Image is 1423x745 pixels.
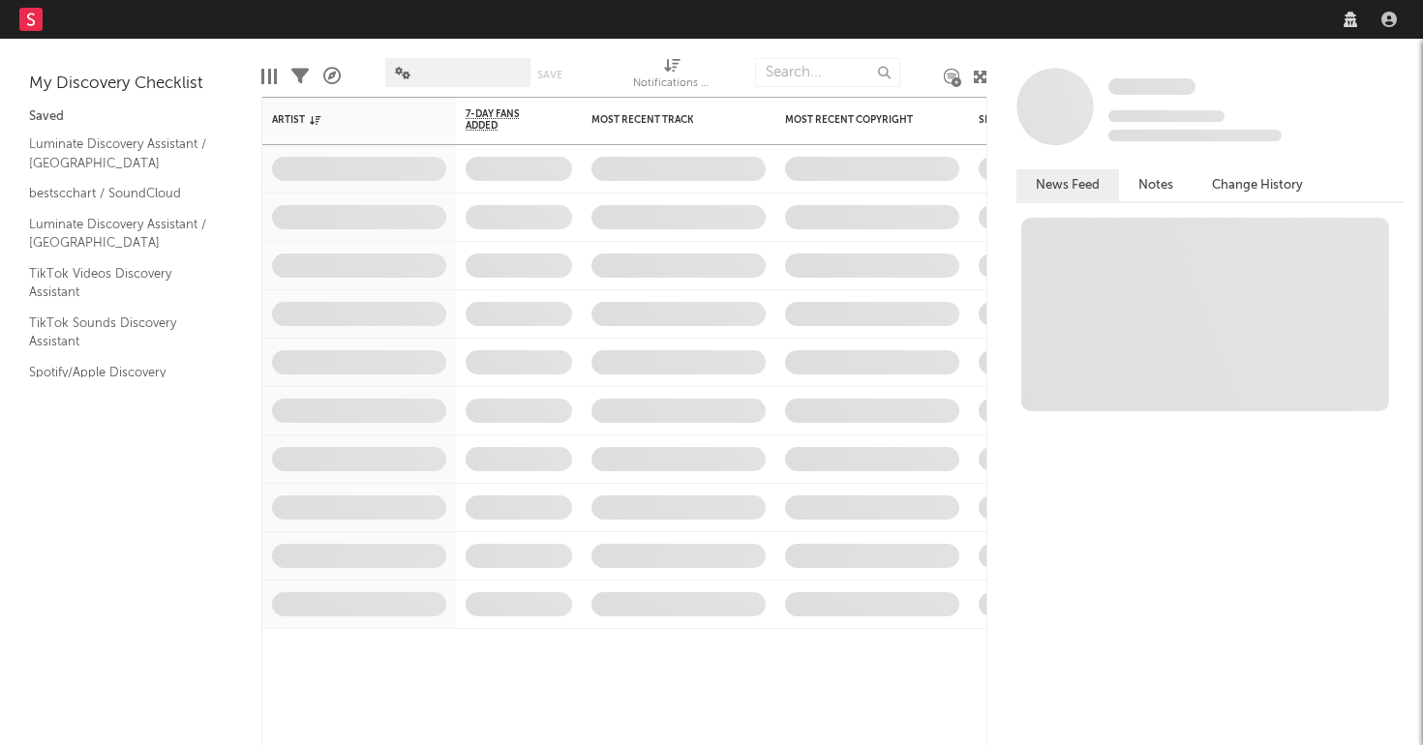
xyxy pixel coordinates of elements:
a: TikTok Videos Discovery Assistant [29,263,213,303]
button: Save [537,70,562,80]
a: TikTok Sounds Discovery Assistant [29,313,213,352]
a: Some Artist [1108,77,1196,97]
div: Spotify Monthly Listeners [979,114,1124,126]
span: 0 fans last week [1108,130,1282,141]
input: Search... [755,58,900,87]
div: My Discovery Checklist [29,73,232,96]
div: Artist [272,114,417,126]
button: Notes [1119,169,1193,201]
button: News Feed [1016,169,1119,201]
div: Saved [29,105,232,129]
a: Luminate Discovery Assistant / [GEOGRAPHIC_DATA] [29,134,213,173]
a: bestscchart / SoundCloud [29,183,213,204]
div: Filters [291,48,309,104]
a: Spotify/Apple Discovery Assistant [29,362,213,402]
span: Tracking Since: [DATE] [1108,110,1225,122]
button: Change History [1193,169,1322,201]
span: 7-Day Fans Added [466,108,543,132]
div: Edit Columns [261,48,277,104]
div: Most Recent Copyright [785,114,930,126]
span: Some Artist [1108,78,1196,95]
div: Notifications (Artist) [633,48,711,104]
div: Notifications (Artist) [633,73,711,96]
a: Luminate Discovery Assistant / [GEOGRAPHIC_DATA] [29,214,213,253]
div: A&R Pipeline [323,48,341,104]
div: Most Recent Track [591,114,737,126]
